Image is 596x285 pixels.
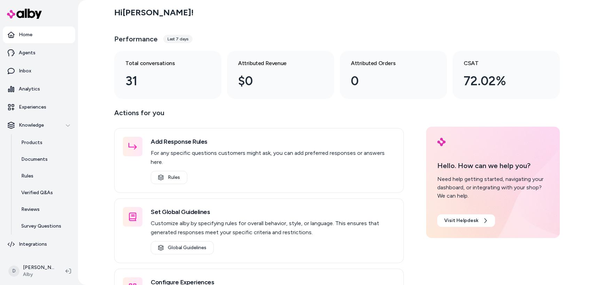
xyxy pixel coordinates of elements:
a: Integrations [3,236,75,253]
div: Last 7 days [163,35,193,43]
a: Reviews [14,201,75,218]
a: Rules [151,171,187,184]
a: Visit Helpdesk [437,214,495,227]
a: Home [3,26,75,43]
p: Actions for you [114,107,404,124]
p: Integrations [19,241,47,248]
div: 31 [125,72,199,90]
p: Products [21,139,42,146]
h3: Attributed Revenue [238,59,312,68]
p: [PERSON_NAME] [23,264,54,271]
p: Reviews [21,206,40,213]
a: Attributed Orders 0 [340,51,447,99]
a: CSAT 72.02% [453,51,560,99]
a: Global Guidelines [151,241,214,254]
p: For any specific questions customers might ask, you can add preferred responses or answers here. [151,149,395,167]
img: alby Logo [7,9,42,19]
a: Inbox [3,63,75,79]
p: Survey Questions [21,223,61,230]
div: 0 [351,72,425,90]
p: Rules [21,173,33,180]
p: Hello. How can we help you? [437,160,549,171]
h3: Add Response Rules [151,137,395,147]
div: Need help getting started, navigating your dashboard, or integrating with your shop? We can help. [437,175,549,200]
p: Customize alby by specifying rules for overall behavior, style, or language. This ensures that ge... [151,219,395,237]
p: Verified Q&As [21,189,53,196]
p: Agents [19,49,36,56]
img: alby Logo [437,138,446,146]
h3: Total conversations [125,59,199,68]
p: Home [19,31,32,38]
button: D[PERSON_NAME]Alby [4,260,60,282]
button: Knowledge [3,117,75,134]
a: Experiences [3,99,75,116]
a: Verified Q&As [14,184,75,201]
h3: Attributed Orders [351,59,425,68]
h2: Hi [PERSON_NAME] ! [114,7,194,18]
a: Attributed Revenue $0 [227,51,334,99]
h3: CSAT [464,59,538,68]
a: Rules [14,168,75,184]
a: Analytics [3,81,75,97]
p: Knowledge [19,122,44,129]
a: Total conversations 31 [114,51,221,99]
p: Inbox [19,68,31,74]
div: $0 [238,72,312,90]
h3: Performance [114,34,158,44]
div: 72.02% [464,72,538,90]
p: Analytics [19,86,40,93]
a: Products [14,134,75,151]
p: Documents [21,156,48,163]
a: Survey Questions [14,218,75,235]
span: Alby [23,271,54,278]
span: D [8,266,19,277]
p: Experiences [19,104,46,111]
a: Documents [14,151,75,168]
a: Agents [3,45,75,61]
h3: Set Global Guidelines [151,207,395,217]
